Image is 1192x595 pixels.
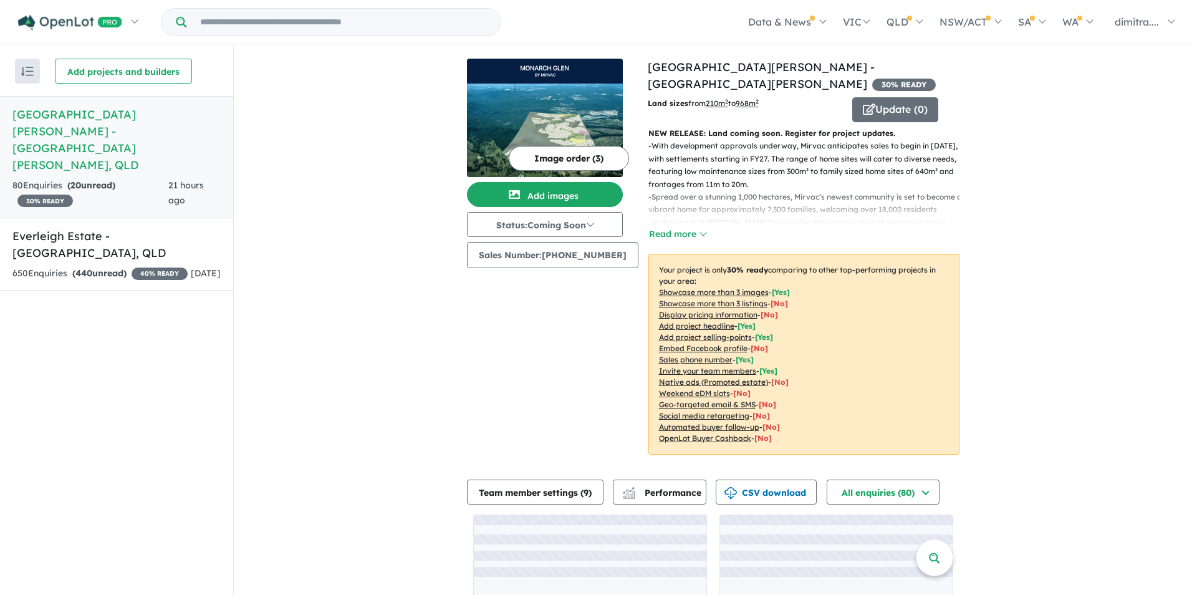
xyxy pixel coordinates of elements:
button: Read more [648,227,707,241]
h5: Everleigh Estate - [GEOGRAPHIC_DATA] , QLD [12,228,221,261]
strong: ( unread) [67,180,115,191]
u: 210 m [706,99,728,108]
a: [GEOGRAPHIC_DATA][PERSON_NAME] - [GEOGRAPHIC_DATA][PERSON_NAME] [648,60,875,91]
span: [No] [754,433,772,443]
u: Showcase more than 3 images [659,288,769,297]
u: OpenLot Buyer Cashback [659,433,751,443]
img: bar-chart.svg [623,491,635,499]
span: [ No ] [761,310,778,319]
button: All enquiries (80) [827,480,940,505]
span: 9 [584,487,589,498]
sup: 2 [756,98,759,105]
u: Add project selling-points [659,332,752,342]
span: 440 [75,268,92,279]
p: - At the heart of [PERSON_NAME]’s vision lies the preservation of expansive green corridors and c... [648,216,969,268]
button: Sales Number:[PHONE_NUMBER] [467,242,638,268]
span: [ Yes ] [772,288,790,297]
button: CSV download [716,480,817,505]
span: [No] [762,422,780,432]
span: [No] [752,411,770,420]
p: - Spread over a stunning 1,000 hectares, Mirvac’s newest community is set to become a vibrant hom... [648,191,969,216]
b: 30 % ready [727,265,768,274]
img: line-chart.svg [623,487,634,494]
span: [DATE] [191,268,221,279]
span: [ Yes ] [738,321,756,331]
img: sort.svg [21,67,34,76]
sup: 2 [725,98,728,105]
img: Openlot PRO Logo White [18,15,122,31]
span: [ No ] [751,344,768,353]
img: download icon [724,487,737,500]
span: [No] [733,389,751,398]
u: Social media retargeting [659,411,749,420]
button: Image order (3) [509,146,629,171]
div: 650 Enquir ies [12,266,188,281]
u: Display pricing information [659,310,757,319]
u: Add project headline [659,321,734,331]
span: to [728,99,759,108]
button: Update (0) [852,97,938,122]
p: - With development approvals underway, Mirvac anticipates sales to begin in [DATE], with settleme... [648,140,969,191]
span: [ Yes ] [759,366,777,375]
div: 80 Enquir ies [12,178,168,208]
p: Your project is only comparing to other top-performing projects in your area: - - - - - - - - - -... [648,254,959,455]
span: 20 [70,180,81,191]
span: 21 hours ago [168,180,204,206]
u: Sales phone number [659,355,733,364]
u: Invite your team members [659,366,756,375]
strong: ( unread) [72,268,127,279]
span: [No] [771,377,789,387]
u: Embed Facebook profile [659,344,747,353]
span: dimitra.... [1115,16,1159,28]
u: Native ads (Promoted estate) [659,377,768,387]
button: Add images [467,182,623,207]
span: 30 % READY [17,195,73,207]
button: Status:Coming Soon [467,212,623,237]
p: NEW RELEASE: Land coming soon. Register for project updates. [648,127,959,140]
u: Weekend eDM slots [659,389,730,398]
button: Performance [613,480,706,505]
h5: [GEOGRAPHIC_DATA][PERSON_NAME] - [GEOGRAPHIC_DATA][PERSON_NAME] , QLD [12,106,221,173]
button: Add projects and builders [55,59,192,84]
u: Showcase more than 3 listings [659,299,767,308]
u: Automated buyer follow-up [659,422,759,432]
a: Monarch Glen Estate - Monarch Glen LogoMonarch Glen Estate - Monarch Glen [467,59,623,177]
span: [ Yes ] [736,355,754,364]
span: [ Yes ] [755,332,773,342]
input: Try estate name, suburb, builder or developer [189,9,498,36]
button: Team member settings (9) [467,480,603,505]
u: 968 m [736,99,759,108]
img: Monarch Glen Estate - Monarch Glen Logo [472,64,618,79]
b: Land sizes [648,99,688,108]
span: [ No ] [771,299,788,308]
img: Monarch Glen Estate - Monarch Glen [467,84,623,177]
p: from [648,97,843,110]
span: [No] [759,400,776,409]
span: 40 % READY [132,268,188,280]
span: 30 % READY [872,79,936,91]
u: Geo-targeted email & SMS [659,400,756,409]
span: Performance [625,487,701,498]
